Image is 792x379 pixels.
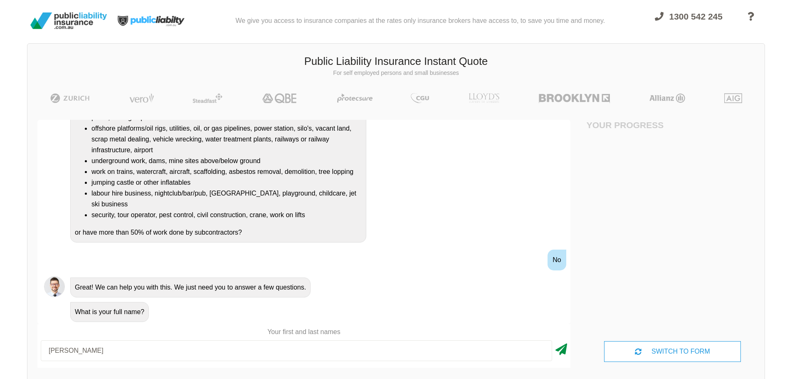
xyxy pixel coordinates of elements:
[110,3,193,38] img: Public Liability Insurance Light
[47,93,94,103] img: Zurich | Public Liability Insurance
[91,166,362,177] li: work on trains, watercraft, aircraft, scaffolding, asbestos removal, demolition, tree lopping
[721,93,745,103] img: AIG | Public Liability Insurance
[34,54,758,69] h3: Public Liability Insurance Instant Quote
[604,341,740,362] div: SWITCH TO FORM
[587,120,673,130] h4: Your Progress
[126,93,158,103] img: Vero | Public Liability Insurance
[34,69,758,77] p: For self employed persons and small businesses
[91,210,362,220] li: security, tour operator, pest control, civil construction, crane, work on lifts
[70,277,311,297] div: Great! We can help you with this. We just need you to answer a few questions.
[669,12,723,21] span: 1300 542 245
[91,188,362,210] li: labour hire business, nightclub/bar/pub, [GEOGRAPHIC_DATA], playground, childcare, jet ski business
[91,156,362,166] li: underground work, dams, mine sites above/below ground
[91,123,362,156] li: offshore platforms/oil rigs, utilities, oil, or gas pipelines, power station, silo's, vacant land...
[647,7,730,38] a: 1300 542 245
[334,93,376,103] img: Protecsure | Public Liability Insurance
[70,302,149,322] div: What is your full name?
[44,276,65,297] img: Chatbot | PLI
[464,93,504,103] img: LLOYD's | Public Liability Insurance
[91,177,362,188] li: jumping castle or other inflatables
[70,86,366,243] div: Do you undertake any work on or operate a business that is/has a: or have more than 50% of work d...
[407,93,432,103] img: CGU | Public Liability Insurance
[645,93,689,103] img: Allianz | Public Liability Insurance
[257,93,302,103] img: QBE | Public Liability Insurance
[235,3,605,38] div: We give you access to insurance companies at the rates only insurance brokers have access to, to ...
[189,93,226,103] img: Steadfast | Public Liability Insurance
[535,93,613,103] img: Brooklyn | Public Liability Insurance
[37,327,570,337] p: Your first and last names
[27,9,110,32] img: Public Liability Insurance
[41,340,552,361] input: Your first and last names
[548,250,566,270] div: No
